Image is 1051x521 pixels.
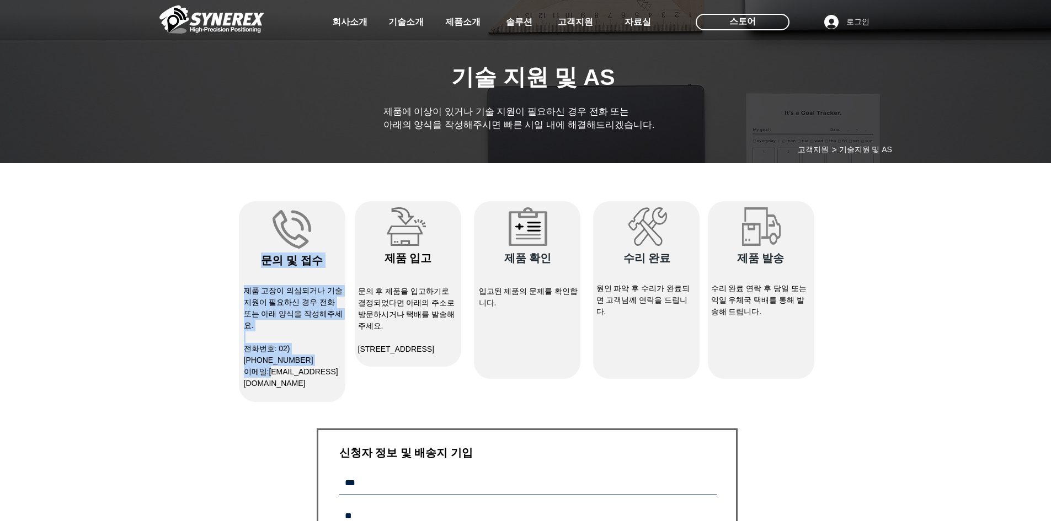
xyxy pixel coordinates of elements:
[244,367,338,388] span: ​이메일:
[479,287,578,307] span: 입고된 제품의 문제를 확인합니다.
[817,12,877,33] button: 로그인
[711,284,807,316] span: 수리 완료 연락 후 당일 또는 익일 우체국 택배를 통해 발송해 드립니다.
[696,14,789,30] div: 스토어
[159,3,264,36] img: 씨너렉스_White_simbol_대지 1.png
[625,17,651,28] span: 자료실
[737,252,785,264] span: ​제품 발송
[924,474,1051,521] iframe: Wix Chat
[445,17,481,28] span: 제품소개
[504,252,552,264] span: ​제품 확인
[623,252,671,264] span: ​수리 완료
[244,344,313,364] span: 전화번호: 02)[PHONE_NUMBER]
[506,17,532,28] span: 솔루션
[322,11,377,33] a: 회사소개
[332,17,367,28] span: 회사소개
[548,11,603,33] a: 고객지원
[388,17,424,28] span: 기술소개
[558,17,593,28] span: 고객지원
[842,17,873,28] span: 로그인
[244,286,343,330] span: 제품 고장이 의심되거나 기술지원이 필요하신 경우 전화 또는 아래 양식을 작성해주세요.
[729,15,756,28] span: 스토어
[244,367,338,388] a: [EMAIL_ADDRESS][DOMAIN_NAME]
[378,11,434,33] a: 기술소개
[339,447,473,459] span: ​신청자 정보 및 배송지 기입
[261,254,322,266] span: ​문의 및 접수
[596,284,690,316] span: 원인 파악 후 수리가 완료되면 고객님께 연락을 드립니다.
[435,11,490,33] a: 제품소개
[358,345,434,353] span: [STREET_ADDRESS]
[610,11,665,33] a: 자료실
[492,11,547,33] a: 솔루션
[358,287,455,330] span: ​문의 후 제품을 입고하기로 결정되었다면 아래의 주소로 방문하시거나 택배를 발송해주세요.
[385,252,432,264] span: ​제품 입고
